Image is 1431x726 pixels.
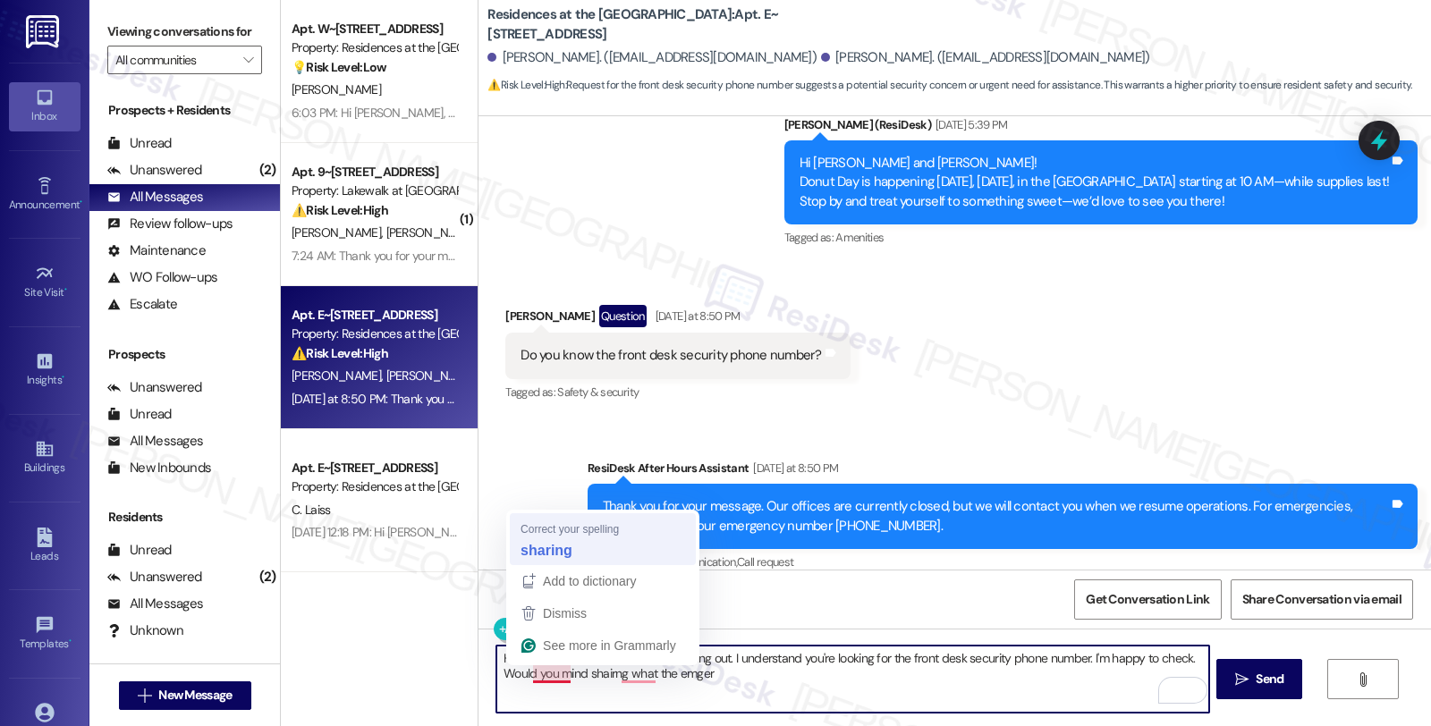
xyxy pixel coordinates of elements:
[1256,670,1283,688] span: Send
[119,681,251,710] button: New Message
[9,434,80,482] a: Buildings
[64,283,67,296] span: •
[505,379,850,405] div: Tagged as:
[749,459,838,477] div: [DATE] at 8:50 PM
[89,101,280,120] div: Prospects + Residents
[496,646,1208,713] textarea: To enrich screen reader interactions, please activate Accessibility in Grammarly extension settings
[9,82,80,131] a: Inbox
[292,163,457,181] div: Apt. 9~[STREET_ADDRESS]
[821,48,1150,67] div: [PERSON_NAME]. ([EMAIL_ADDRESS][DOMAIN_NAME])
[1074,579,1221,620] button: Get Conversation Link
[107,595,203,613] div: All Messages
[138,688,151,703] i: 
[9,346,80,394] a: Insights •
[487,76,1411,95] span: : Request for the front desk security phone number suggests a potential security concern or urgen...
[487,5,845,44] b: Residences at the [GEOGRAPHIC_DATA]: Apt. E~[STREET_ADDRESS]
[107,432,203,451] div: All Messages
[784,224,1418,250] div: Tagged as:
[835,230,884,245] span: Amenities
[292,345,388,361] strong: ⚠️ Risk Level: High
[107,459,211,477] div: New Inbounds
[243,53,253,67] i: 
[784,115,1418,140] div: [PERSON_NAME] (ResiDesk)
[107,568,202,587] div: Unanswered
[651,307,741,325] div: [DATE] at 8:50 PM
[292,181,457,200] div: Property: Lakewalk at [GEOGRAPHIC_DATA]
[292,391,1391,407] div: [DATE] at 8:50 PM: Thank you for your message. Our offices are currently closed, but we will cont...
[292,59,386,75] strong: 💡 Risk Level: Low
[292,38,457,57] div: Property: Residences at the [GEOGRAPHIC_DATA]
[1086,590,1209,609] span: Get Conversation Link
[292,367,386,384] span: [PERSON_NAME]
[62,371,64,384] span: •
[603,497,1389,536] div: Thank you for your message. Our offices are currently closed, but we will contact you when we res...
[292,459,457,477] div: Apt. E~[STREET_ADDRESS]
[588,459,1418,484] div: ResiDesk After Hours Assistant
[557,384,639,400] span: Safety & security
[292,325,457,343] div: Property: Residences at the [GEOGRAPHIC_DATA]
[255,156,281,184] div: (2)
[292,81,381,97] span: [PERSON_NAME]
[487,78,564,92] strong: ⚠️ Risk Level: High
[26,15,63,48] img: ResiDesk Logo
[158,686,232,705] span: New Message
[292,477,457,496] div: Property: Residences at the [GEOGRAPHIC_DATA]
[107,134,172,153] div: Unread
[599,305,647,327] div: Question
[292,248,1339,264] div: 7:24 AM: Thank you for your message. Our offices are currently closed, but we will contact you wh...
[521,346,821,365] div: Do you know the front desk security phone number?
[1216,659,1303,699] button: Send
[80,196,82,208] span: •
[107,541,172,560] div: Unread
[107,405,172,424] div: Unread
[505,305,850,333] div: [PERSON_NAME]
[107,621,183,640] div: Unknown
[292,502,330,518] span: C. Laiss
[89,508,280,527] div: Residents
[1231,579,1413,620] button: Share Conversation via email
[487,48,817,67] div: [PERSON_NAME]. ([EMAIL_ADDRESS][DOMAIN_NAME])
[292,306,457,325] div: Apt. E~[STREET_ADDRESS]
[255,563,281,591] div: (2)
[9,522,80,570] a: Leads
[89,345,280,364] div: Prospects
[107,18,262,46] label: Viewing conversations for
[107,378,202,397] div: Unanswered
[588,549,1418,575] div: Tagged as:
[107,295,177,314] div: Escalate
[69,635,72,647] span: •
[107,188,203,207] div: All Messages
[107,268,217,287] div: WO Follow-ups
[9,610,80,658] a: Templates •
[9,258,80,307] a: Site Visit •
[115,46,233,74] input: All communities
[737,554,793,570] span: Call request
[292,20,457,38] div: Apt. W~[STREET_ADDRESS]
[931,115,1008,134] div: [DATE] 5:39 PM
[292,224,386,241] span: [PERSON_NAME]
[107,215,233,233] div: Review follow-ups
[1235,672,1249,687] i: 
[107,241,206,260] div: Maintenance
[1242,590,1401,609] span: Share Conversation via email
[386,367,476,384] span: [PERSON_NAME]
[800,154,1390,211] div: Hi [PERSON_NAME] and [PERSON_NAME]! Donut Day is happening [DATE], [DATE], in the [GEOGRAPHIC_DAT...
[1356,672,1369,687] i: 
[107,161,202,180] div: Unanswered
[292,202,388,218] strong: ⚠️ Risk Level: High
[386,224,476,241] span: [PERSON_NAME]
